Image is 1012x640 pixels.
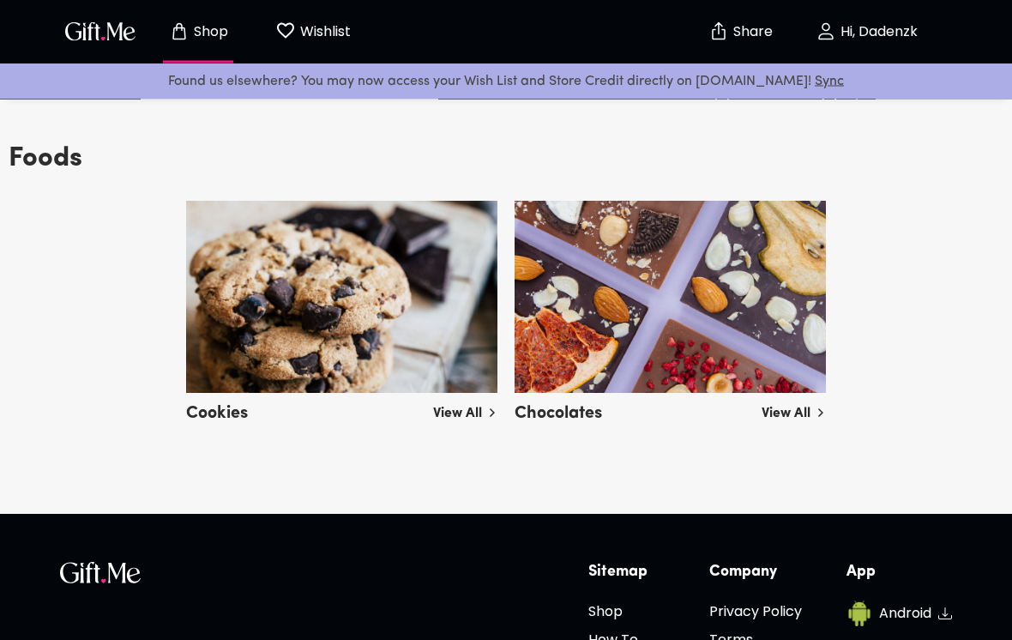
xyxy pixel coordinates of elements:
[762,397,826,425] a: View All
[515,202,826,394] img: chocolates.png
[588,601,665,623] h6: Shop
[846,563,952,583] h6: App
[266,4,360,59] button: Wishlist page
[296,21,351,43] p: Wishlist
[709,601,802,623] h6: Privacy Policy
[708,21,729,42] img: secure
[9,136,82,183] h3: Foods
[14,70,998,93] p: Found us elsewhere? You may now access your Wish List and Store Credit directly on [DOMAIN_NAME]!
[515,381,826,422] a: Chocolates
[710,2,770,62] button: Share
[515,397,602,426] h5: Chocolates
[60,21,141,42] button: GiftMe Logo
[846,601,872,627] img: Android
[780,4,952,59] button: Hi, Dadenzk
[879,603,931,625] h6: Android
[836,25,918,39] p: Hi, Dadenzk
[729,25,773,39] p: Share
[709,563,802,583] h6: Company
[60,563,141,583] img: GiftMe Logo
[62,19,139,44] img: GiftMe Logo
[846,601,952,627] a: AndroidAndroid
[186,381,497,422] a: Cookies
[186,397,248,426] h5: Cookies
[190,25,228,39] p: Shop
[151,4,245,59] button: Store page
[433,397,497,425] a: View All
[815,75,844,88] a: Sync
[588,563,665,583] h6: Sitemap
[186,202,497,394] img: cookies.png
